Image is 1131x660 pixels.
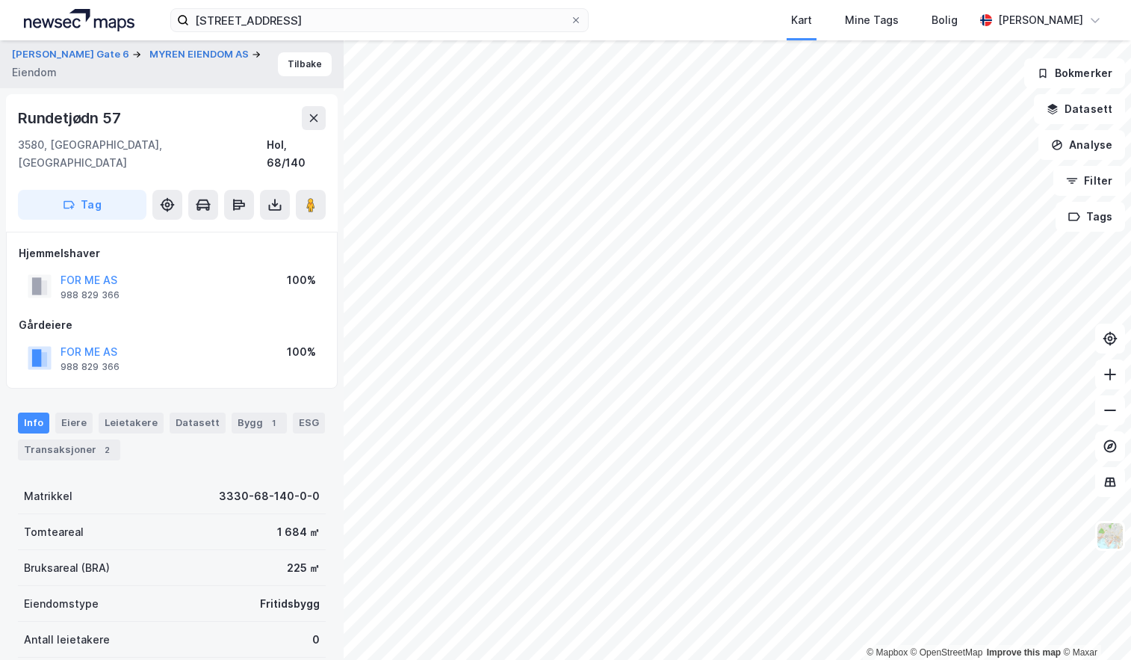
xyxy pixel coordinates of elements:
div: 100% [287,271,316,289]
div: 100% [287,343,316,361]
button: Filter [1053,166,1125,196]
div: 3580, [GEOGRAPHIC_DATA], [GEOGRAPHIC_DATA] [18,136,267,172]
div: 225 ㎡ [287,559,320,577]
div: Matrikkel [24,487,72,505]
a: Improve this map [987,647,1061,658]
div: Gårdeiere [19,316,325,334]
a: OpenStreetMap [911,647,983,658]
div: 2 [99,442,114,457]
div: ESG [293,413,325,434]
div: 0 [312,631,320,649]
div: Bygg [232,413,287,434]
a: Mapbox [867,647,908,658]
iframe: Chat Widget [1056,588,1131,660]
div: Hjemmelshaver [19,244,325,262]
div: Transaksjoner [18,440,120,460]
div: Eiendomstype [24,595,99,613]
img: Z [1096,522,1124,550]
div: Fritidsbygg [260,595,320,613]
img: logo.a4113a55bc3d86da70a041830d287a7e.svg [24,9,134,31]
div: Mine Tags [845,11,899,29]
div: Leietakere [99,413,164,434]
button: Tags [1056,202,1125,232]
button: Tilbake [278,52,332,76]
div: [PERSON_NAME] [998,11,1083,29]
div: 1 684 ㎡ [277,523,320,541]
div: 1 [266,416,281,431]
div: Hol, 68/140 [267,136,326,172]
div: Kontrollprogram for chat [1056,588,1131,660]
div: Bruksareal (BRA) [24,559,110,577]
div: Bolig [932,11,958,29]
button: Analyse [1038,130,1125,160]
div: Info [18,413,49,434]
button: Tag [18,190,146,220]
div: Kart [791,11,812,29]
button: Bokmerker [1024,58,1125,88]
button: Datasett [1034,94,1125,124]
div: 988 829 366 [61,361,120,373]
div: Rundetjødn 57 [18,106,123,130]
div: Eiere [55,413,93,434]
div: 3330-68-140-0-0 [219,487,320,505]
div: Antall leietakere [24,631,110,649]
div: Eiendom [12,64,57,81]
div: Datasett [170,413,226,434]
button: MYREN EIENDOM AS [149,47,252,62]
button: [PERSON_NAME] Gate 6 [12,47,132,62]
input: Søk på adresse, matrikkel, gårdeiere, leietakere eller personer [189,9,570,31]
div: Tomteareal [24,523,84,541]
div: 988 829 366 [61,289,120,301]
